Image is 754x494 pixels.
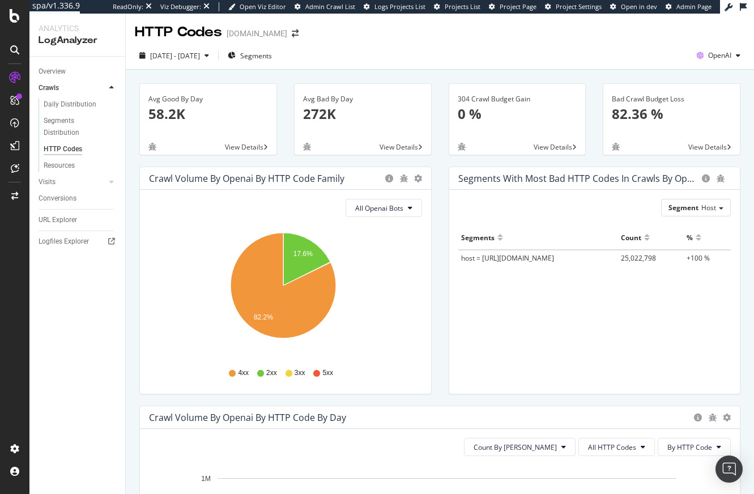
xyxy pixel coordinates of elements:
[578,438,655,456] button: All HTTP Codes
[612,104,731,123] p: 82.36 %
[238,368,249,378] span: 4xx
[687,228,693,246] div: %
[322,368,333,378] span: 5xx
[715,455,743,483] div: Open Intercom Messenger
[464,438,576,456] button: Count By [PERSON_NAME]
[723,414,731,421] div: gear
[39,176,56,188] div: Visits
[701,203,716,212] span: Host
[612,94,731,104] div: Bad Crawl Budget Loss
[687,253,710,263] span: +100 %
[201,475,211,483] text: 1M
[621,228,641,246] div: Count
[113,2,143,11] div: ReadOnly:
[399,174,408,182] div: bug
[39,82,106,94] a: Crawls
[39,214,117,226] a: URL Explorer
[295,2,355,11] a: Admin Crawl List
[305,2,355,11] span: Admin Crawl List
[534,142,572,152] span: View Details
[500,2,536,11] span: Project Page
[227,28,287,39] div: [DOMAIN_NAME]
[223,46,276,65] button: Segments
[39,236,89,248] div: Logfiles Explorer
[610,2,657,11] a: Open in dev
[666,2,712,11] a: Admin Page
[44,115,107,139] div: Segments Distribution
[39,34,116,47] div: LogAnalyzer
[39,66,66,78] div: Overview
[612,143,620,151] div: bug
[303,143,311,151] div: bug
[621,2,657,11] span: Open in dev
[266,368,277,378] span: 2xx
[148,94,268,104] div: Avg Good By Day
[39,236,117,248] a: Logfiles Explorer
[149,226,418,357] svg: A chart.
[693,414,702,421] div: circle-info
[160,2,201,11] div: Viz Debugger:
[667,442,712,452] span: By HTTP Code
[364,2,425,11] a: Logs Projects List
[292,29,299,37] div: arrow-right-arrow-left
[39,193,76,205] div: Conversions
[621,253,656,263] span: 25,022,798
[240,51,272,61] span: Segments
[458,173,696,184] div: Segments with most bad HTTP codes in Crawls by openai
[474,442,557,452] span: Count By Day
[434,2,480,11] a: Projects List
[148,104,268,123] p: 58.2K
[668,203,698,212] span: Segment
[148,143,156,151] div: bug
[303,94,423,104] div: Avg Bad By Day
[295,368,305,378] span: 3xx
[458,143,466,151] div: bug
[44,160,117,172] a: Resources
[489,2,536,11] a: Project Page
[346,199,422,217] button: All Openai Bots
[39,23,116,34] div: Analytics
[135,23,222,42] div: HTTP Codes
[545,2,602,11] a: Project Settings
[149,412,346,423] div: Crawl Volume by openai by HTTP Code by Day
[708,50,731,60] span: OpenAI
[228,2,286,11] a: Open Viz Editor
[692,46,745,65] button: OpenAI
[380,142,418,152] span: View Details
[688,142,727,152] span: View Details
[44,160,75,172] div: Resources
[44,143,82,155] div: HTTP Codes
[385,174,394,182] div: circle-info
[39,66,117,78] a: Overview
[135,46,214,65] button: [DATE] - [DATE]
[39,176,106,188] a: Visits
[716,174,725,182] div: bug
[461,253,554,263] span: host = [URL][DOMAIN_NAME]
[414,174,422,182] div: gear
[303,104,423,123] p: 272K
[588,442,636,452] span: All HTTP Codes
[39,193,117,205] a: Conversions
[293,250,313,258] text: 17.6%
[44,143,117,155] a: HTTP Codes
[374,2,425,11] span: Logs Projects List
[149,173,344,184] div: Crawl Volume by openai by HTTP Code Family
[44,99,117,110] a: Daily Distribution
[254,314,273,322] text: 82.2%
[458,104,577,123] p: 0 %
[39,214,77,226] div: URL Explorer
[461,228,495,246] div: Segments
[658,438,731,456] button: By HTTP Code
[676,2,712,11] span: Admin Page
[701,174,710,182] div: circle-info
[355,203,403,213] span: All Openai Bots
[708,414,717,421] div: bug
[150,51,200,61] span: [DATE] - [DATE]
[445,2,480,11] span: Projects List
[458,94,577,104] div: 304 Crawl Budget Gain
[44,115,117,139] a: Segments Distribution
[240,2,286,11] span: Open Viz Editor
[39,82,59,94] div: Crawls
[556,2,602,11] span: Project Settings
